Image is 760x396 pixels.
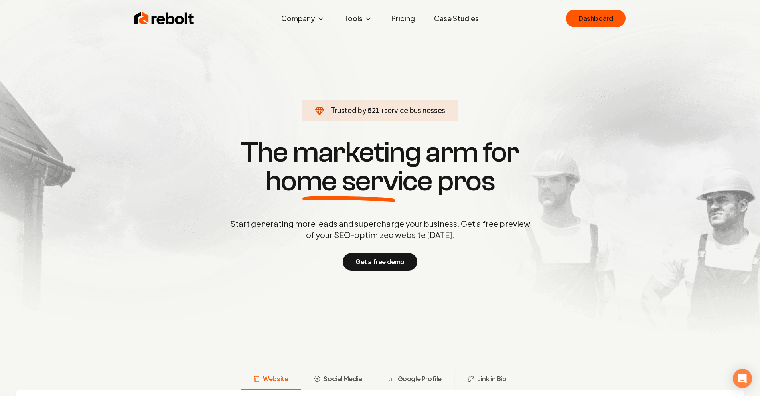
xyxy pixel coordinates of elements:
span: Website [263,374,288,384]
span: Trusted by [331,105,366,115]
h1: The marketing arm for pros [189,138,572,196]
button: Get a free demo [343,253,417,271]
button: Google Profile [375,369,454,390]
p: Start generating more leads and supercharge your business. Get a free preview of your SEO-optimiz... [229,218,532,240]
span: Google Profile [398,374,442,384]
button: Link in Bio [454,369,519,390]
span: Link in Bio [477,374,507,384]
img: Rebolt Logo [134,10,194,26]
span: home service [265,167,432,196]
span: service businesses [384,105,446,115]
button: Website [241,369,301,390]
button: Company [275,10,331,26]
button: Social Media [301,369,375,390]
a: Dashboard [566,10,626,27]
button: Tools [338,10,379,26]
span: 521 [367,105,380,116]
span: + [380,105,384,115]
div: Open Intercom Messenger [733,369,752,388]
a: Case Studies [428,10,485,26]
a: Pricing [385,10,421,26]
span: Social Media [324,374,362,384]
